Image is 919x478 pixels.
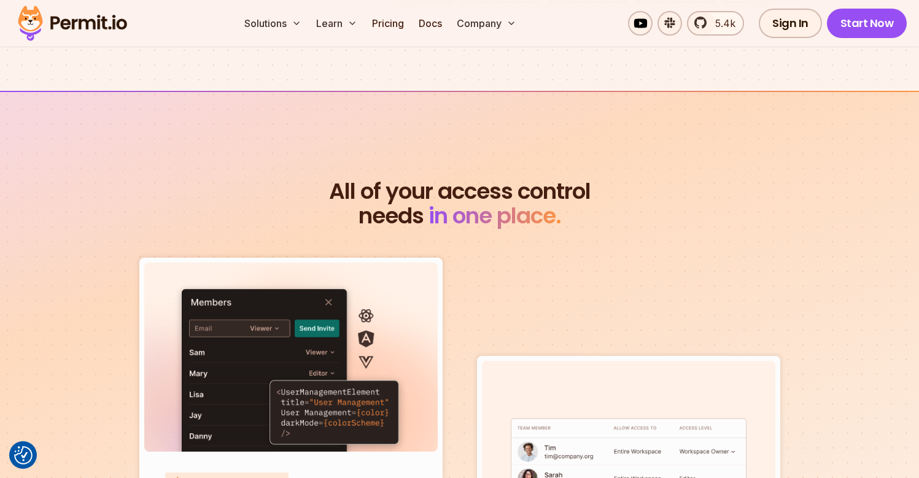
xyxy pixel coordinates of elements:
h2: needs [106,179,813,228]
a: 5.4k [687,11,744,36]
span: All of your access control [106,179,813,204]
a: Pricing [367,11,409,36]
img: Permit logo [12,2,133,44]
button: Solutions [239,11,306,36]
button: Consent Preferences [14,446,33,465]
img: Revisit consent button [14,446,33,465]
button: Learn [311,11,362,36]
a: Docs [414,11,447,36]
span: 5.4k [708,16,735,31]
span: in one place. [428,200,561,231]
button: Company [452,11,521,36]
a: Sign In [759,9,822,38]
a: Start Now [827,9,907,38]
